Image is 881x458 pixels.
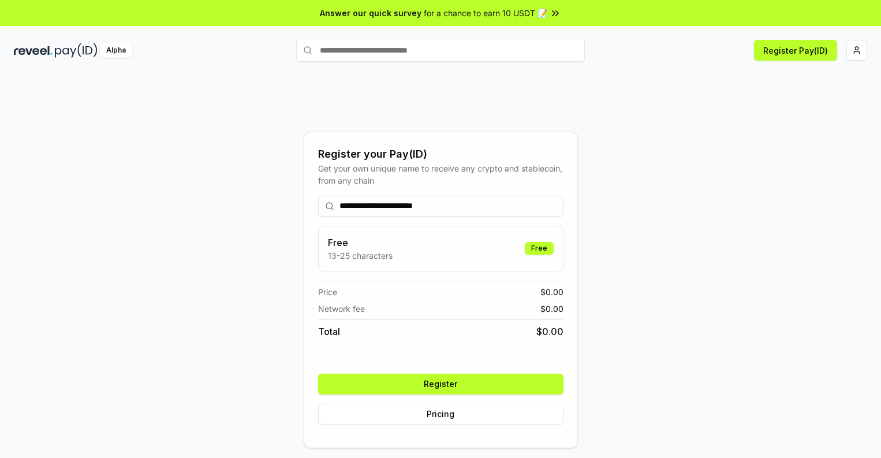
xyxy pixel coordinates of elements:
[424,7,547,19] span: for a chance to earn 10 USDT 📝
[55,43,98,58] img: pay_id
[328,250,393,262] p: 13-25 characters
[318,146,563,162] div: Register your Pay(ID)
[540,303,563,315] span: $ 0.00
[14,43,53,58] img: reveel_dark
[318,162,563,187] div: Get your own unique name to receive any crypto and stablecoin, from any chain
[318,286,337,298] span: Price
[328,236,393,250] h3: Free
[525,242,554,255] div: Free
[320,7,421,19] span: Answer our quick survey
[100,43,132,58] div: Alpha
[536,325,563,338] span: $ 0.00
[318,374,563,394] button: Register
[318,325,340,338] span: Total
[540,286,563,298] span: $ 0.00
[318,303,365,315] span: Network fee
[318,404,563,425] button: Pricing
[754,40,837,61] button: Register Pay(ID)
